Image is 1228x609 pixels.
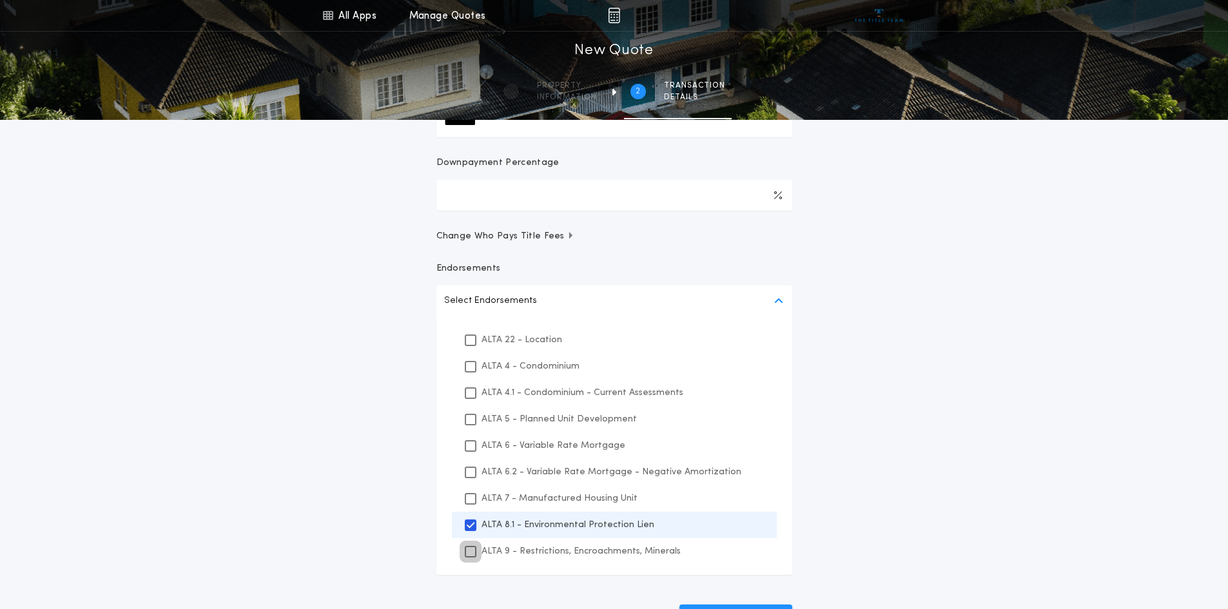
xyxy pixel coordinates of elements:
button: Change Who Pays Title Fees [436,230,792,243]
p: ALTA 8.1 - Environmental Protection Lien [482,518,654,532]
p: ALTA 6 - Variable Rate Mortgage [482,439,625,452]
p: Select Endorsements [444,293,537,309]
span: Change Who Pays Title Fees [436,230,575,243]
p: ALTA 5 - Planned Unit Development [482,412,637,426]
input: New Loan Amount [436,106,792,137]
p: ALTA 4.1 - Condominium - Current Assessments [482,386,683,400]
p: ALTA 6.2 - Variable Rate Mortgage - Negative Amortization [482,465,741,479]
span: Transaction [664,81,725,91]
p: ALTA 22 - Location [482,333,562,347]
h1: New Quote [574,41,653,61]
p: ALTA 7 - Manufactured Housing Unit [482,492,638,505]
h2: 2 [636,86,640,97]
p: ALTA 4 - Condominium [482,360,580,373]
ul: Select Endorsements [436,316,792,575]
span: Property [537,81,597,91]
input: Downpayment Percentage [436,180,792,211]
img: vs-icon [855,9,903,22]
p: ALTA 9 - Restrictions, Encroachments, Minerals [482,545,681,558]
button: Select Endorsements [436,285,792,316]
span: information [537,92,597,102]
p: Downpayment Percentage [436,157,560,169]
p: Endorsements [436,262,792,275]
img: img [608,8,620,23]
span: details [664,92,725,102]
